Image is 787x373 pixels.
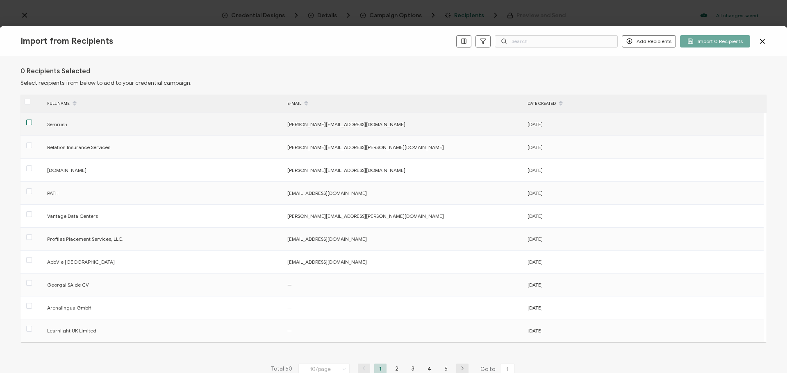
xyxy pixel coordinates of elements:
span: [DATE] [528,328,543,334]
button: Import 0 Recipients [680,35,750,47]
span: [PERSON_NAME][EMAIL_ADDRESS][PERSON_NAME][DOMAIN_NAME] [287,213,444,219]
span: Select recipients from below to add to your credential campaign. [20,79,191,86]
h1: 0 Recipients Selected [20,67,90,75]
span: Import 0 Recipients [687,38,743,44]
span: [EMAIL_ADDRESS][DOMAIN_NAME] [287,259,367,265]
span: — [287,282,292,288]
span: — [287,305,292,311]
span: AbbVie [GEOGRAPHIC_DATA] [47,259,115,265]
span: Georgal SA de CV [47,282,89,288]
input: Search [495,35,618,47]
span: [PERSON_NAME][EMAIL_ADDRESS][DOMAIN_NAME] [287,167,405,173]
span: Learnlight UK Limited [47,328,96,334]
span: [DATE] [528,236,543,242]
span: Import from Recipients [20,36,113,46]
span: Profiles Placement Services, LLC. [47,236,123,242]
span: Relation Insurance Services [47,144,110,150]
span: [EMAIL_ADDRESS][DOMAIN_NAME] [287,190,367,196]
span: Vantage Data Centers [47,213,98,219]
span: [DATE] [528,282,543,288]
div: DATE CREATED [523,97,764,111]
span: — [287,328,292,334]
span: [DATE] [528,144,543,150]
span: [DATE] [528,167,543,173]
span: [DATE] [528,190,543,196]
span: [DATE] [528,305,543,311]
div: FULL NAME [43,97,283,111]
div: E-MAIL [283,97,523,111]
span: PATH [47,190,59,196]
span: [DOMAIN_NAME] [47,167,86,173]
span: [DATE] [528,121,543,127]
span: [DATE] [528,259,543,265]
span: Semrush [47,121,67,127]
button: Add Recipients [622,35,676,47]
span: [PERSON_NAME][EMAIL_ADDRESS][DOMAIN_NAME] [287,121,405,127]
span: [PERSON_NAME][EMAIL_ADDRESS][PERSON_NAME][DOMAIN_NAME] [287,144,444,150]
span: [DATE] [528,213,543,219]
span: [EMAIL_ADDRESS][DOMAIN_NAME] [287,236,367,242]
span: Arenalingua GmbH [47,305,91,311]
iframe: Chat Widget [746,334,787,373]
